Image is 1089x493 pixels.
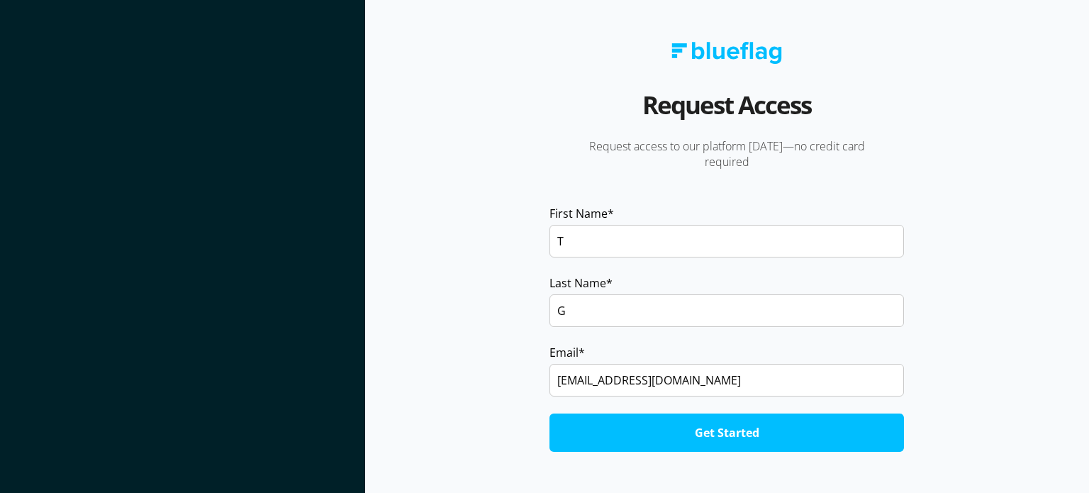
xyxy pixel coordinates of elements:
input: John [549,225,904,257]
input: name@yourcompany.com.au [549,364,904,397]
input: Get Started [549,414,904,452]
input: Smith [549,294,904,327]
img: Blue Flag logo [671,42,782,64]
span: Last Name [549,275,606,292]
span: Email [549,344,579,361]
h2: Request Access [642,85,811,138]
span: First Name [549,205,608,222]
p: Request access to our platform [DATE]—no credit card required [546,138,908,170]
